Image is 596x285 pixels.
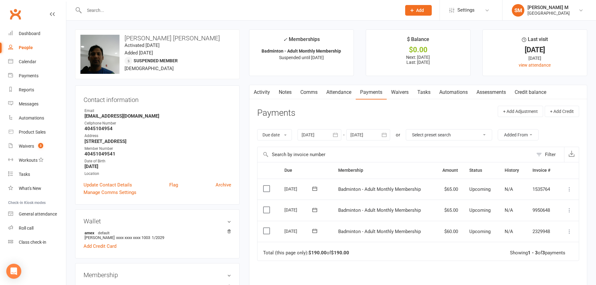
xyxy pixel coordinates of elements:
th: Due [279,162,333,178]
span: Badminton - Adult Monthly Membership [338,186,421,192]
span: 3 [38,143,43,148]
th: Invoice # [527,162,558,178]
a: Reports [8,83,66,97]
h3: Membership [84,272,231,278]
a: Roll call [8,221,66,235]
a: Payments [356,85,387,99]
a: Add Credit Card [84,242,116,250]
div: [PERSON_NAME] M [527,5,570,10]
td: $65.00 [434,200,463,221]
strong: Badminton - Adult Monthly Membership [262,48,341,53]
div: Workouts [19,158,38,163]
div: People [19,45,33,50]
div: Open Intercom Messenger [6,264,21,279]
span: Add [416,8,424,13]
img: image1747428512.png [80,35,120,74]
div: Last visit [522,35,548,47]
a: Product Sales [8,125,66,139]
button: Added From [498,129,539,140]
div: [DATE] [284,184,313,194]
h3: Contact information [84,94,231,103]
strong: [DATE] [84,164,231,169]
div: Address [84,133,231,139]
div: General attendance [19,211,57,216]
div: Product Sales [19,130,46,135]
span: Badminton - Adult Monthly Membership [338,207,421,213]
div: $ Balance [407,35,429,47]
a: Waivers [387,85,413,99]
span: Suspended member [134,58,178,63]
div: Filter [545,151,556,158]
a: Waivers 3 [8,139,66,153]
a: Automations [8,111,66,125]
a: Notes [274,85,296,99]
h3: [PERSON_NAME] [PERSON_NAME] [80,35,234,42]
td: $65.00 [434,179,463,200]
div: Email [84,108,231,114]
div: Automations [19,115,44,120]
a: Automations [435,85,472,99]
div: or [396,131,400,139]
div: Messages [19,101,38,106]
a: Comms [296,85,322,99]
div: [DATE] [488,47,581,53]
div: [GEOGRAPHIC_DATA] [527,10,570,16]
li: [PERSON_NAME] [84,229,231,241]
a: Credit balance [510,85,551,99]
div: [DATE] [488,55,581,62]
strong: amex [84,230,228,235]
span: [DEMOGRAPHIC_DATA] [125,66,174,71]
span: xxxx xxxx xxxx 1003 [116,235,150,240]
div: Memberships [283,35,320,47]
div: Roll call [19,226,33,231]
a: General attendance kiosk mode [8,207,66,221]
span: 1/2029 [152,235,164,240]
div: Location [84,171,231,177]
td: 2329948 [527,221,558,242]
td: 9950648 [527,200,558,221]
div: $0.00 [372,47,465,53]
a: Activity [249,85,274,99]
strong: 4045104954 [84,126,231,131]
span: N/A [505,207,513,213]
td: $60.00 [434,221,463,242]
p: Next: [DATE] Last: [DATE] [372,55,465,65]
div: Cellphone Number [84,120,231,126]
strong: $190.00 [308,250,327,256]
div: Tasks [19,172,30,177]
div: Member Number [84,146,231,152]
div: Calendar [19,59,36,64]
button: + Add Credit [545,106,579,117]
div: Waivers [19,144,34,149]
i: ✓ [283,37,287,43]
div: Showing of payments [510,250,565,256]
span: Upcoming [469,207,491,213]
strong: 40451049541 [84,151,231,157]
div: Class check-in [19,240,46,245]
a: Manage Comms Settings [84,189,136,196]
span: Suspended until [DATE] [279,55,324,60]
div: SM [512,4,524,17]
span: Upcoming [469,229,491,234]
div: Total (this page only): of [263,250,349,256]
strong: [EMAIL_ADDRESS][DOMAIN_NAME] [84,113,231,119]
div: [DATE] [284,205,313,215]
h3: Wallet [84,218,231,225]
strong: 3 [542,250,545,256]
div: Date of Birth [84,158,231,164]
th: Membership [333,162,435,178]
a: Archive [216,181,231,189]
a: Payments [8,69,66,83]
a: Class kiosk mode [8,235,66,249]
span: default [96,230,111,235]
a: What's New [8,181,66,196]
div: Reports [19,87,34,92]
th: History [499,162,527,178]
span: Badminton - Adult Monthly Membership [338,229,421,234]
input: Search by invoice number [257,147,533,162]
span: Settings [457,3,475,17]
button: + Add Adjustment [498,106,543,117]
div: Dashboard [19,31,40,36]
td: 1535764 [527,179,558,200]
input: Search... [82,6,397,15]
